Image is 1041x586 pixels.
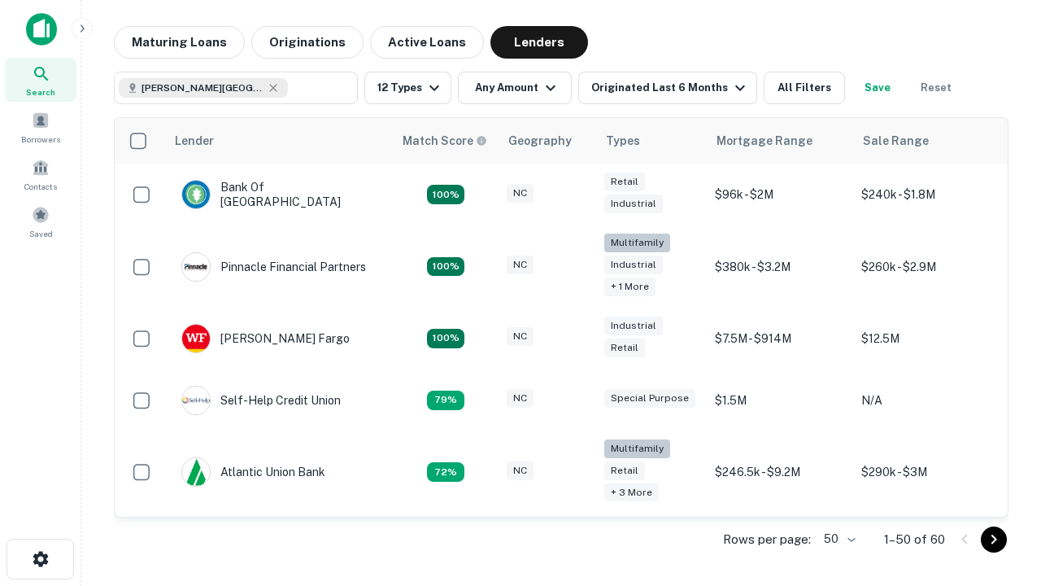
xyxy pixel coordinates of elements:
[142,81,264,95] span: [PERSON_NAME][GEOGRAPHIC_DATA], [GEOGRAPHIC_DATA]
[181,252,366,282] div: Pinnacle Financial Partners
[393,118,499,164] th: Capitalize uses an advanced AI algorithm to match your search with the best lender. The match sco...
[853,431,1000,514] td: $290k - $3M
[884,530,945,549] p: 1–50 of 60
[114,26,245,59] button: Maturing Loans
[604,173,645,191] div: Retail
[604,389,695,408] div: Special Purpose
[507,184,534,203] div: NC
[606,131,640,151] div: Types
[251,26,364,59] button: Originations
[604,256,663,274] div: Industrial
[981,527,1007,553] button: Go to next page
[427,329,464,348] div: Matching Properties: 15, hasApolloMatch: undefined
[960,404,1041,482] iframe: Chat Widget
[853,513,1000,575] td: $480k - $3.1M
[604,461,645,480] div: Retail
[507,461,534,480] div: NC
[182,387,210,414] img: picture
[863,131,929,151] div: Sale Range
[181,386,341,415] div: Self-help Credit Union
[507,327,534,346] div: NC
[817,527,858,551] div: 50
[604,483,659,502] div: + 3 more
[364,72,451,104] button: 12 Types
[29,227,53,240] span: Saved
[26,13,57,46] img: capitalize-icon.png
[707,225,853,308] td: $380k - $3.2M
[853,225,1000,308] td: $260k - $2.9M
[604,195,663,213] div: Industrial
[403,132,487,150] div: Capitalize uses an advanced AI algorithm to match your search with the best lender. The match sco...
[499,118,596,164] th: Geography
[165,118,393,164] th: Lender
[853,308,1000,370] td: $12.5M
[852,72,904,104] button: Save your search to get updates of matches that match your search criteria.
[181,457,325,487] div: Atlantic Union Bank
[182,325,210,352] img: picture
[853,118,1000,164] th: Sale Range
[604,234,670,252] div: Multifamily
[182,181,210,208] img: picture
[5,105,76,149] a: Borrowers
[458,72,572,104] button: Any Amount
[707,370,853,431] td: $1.5M
[181,180,377,209] div: Bank Of [GEOGRAPHIC_DATA]
[910,72,962,104] button: Reset
[707,308,853,370] td: $7.5M - $914M
[707,118,853,164] th: Mortgage Range
[370,26,484,59] button: Active Loans
[507,256,534,274] div: NC
[5,199,76,243] a: Saved
[853,164,1000,225] td: $240k - $1.8M
[427,185,464,204] div: Matching Properties: 14, hasApolloMatch: undefined
[508,131,572,151] div: Geography
[427,257,464,277] div: Matching Properties: 25, hasApolloMatch: undefined
[427,462,464,482] div: Matching Properties: 10, hasApolloMatch: undefined
[403,132,484,150] h6: Match Score
[604,278,656,296] div: + 1 more
[723,530,811,549] p: Rows per page:
[853,370,1000,431] td: N/A
[604,317,663,335] div: Industrial
[707,431,853,514] td: $246.5k - $9.2M
[175,131,214,151] div: Lender
[707,164,853,225] td: $96k - $2M
[182,253,210,281] img: picture
[181,324,350,353] div: [PERSON_NAME] Fargo
[604,339,645,357] div: Retail
[490,26,588,59] button: Lenders
[578,72,757,104] button: Originated Last 6 Months
[596,118,707,164] th: Types
[5,58,76,102] a: Search
[604,439,670,458] div: Multifamily
[5,152,76,196] a: Contacts
[182,458,210,486] img: picture
[427,391,464,410] div: Matching Properties: 11, hasApolloMatch: undefined
[764,72,845,104] button: All Filters
[707,513,853,575] td: $200k - $3.3M
[26,85,55,98] span: Search
[507,389,534,408] div: NC
[717,131,812,151] div: Mortgage Range
[24,180,57,193] span: Contacts
[21,133,60,146] span: Borrowers
[591,78,750,98] div: Originated Last 6 Months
